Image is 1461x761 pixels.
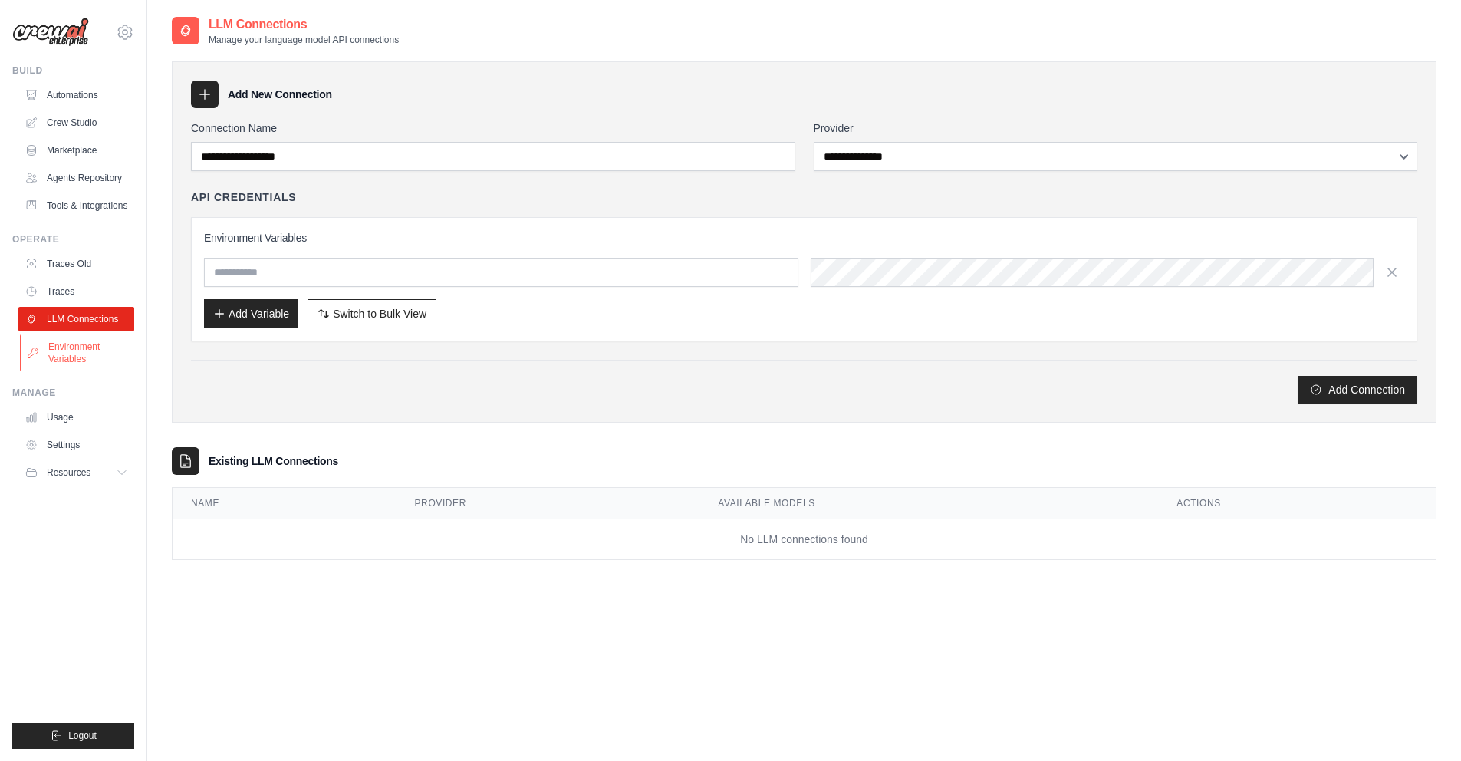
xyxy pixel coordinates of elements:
h3: Existing LLM Connections [209,453,338,469]
th: Name [173,488,397,519]
a: Traces [18,279,134,304]
a: Environment Variables [20,334,136,371]
span: Resources [47,466,90,479]
a: Crew Studio [18,110,134,135]
a: Marketplace [18,138,134,163]
div: Operate [12,233,134,245]
button: Add Connection [1298,376,1417,404]
th: Actions [1158,488,1436,519]
td: No LLM connections found [173,519,1436,560]
button: Logout [12,723,134,749]
button: Add Variable [204,299,298,328]
h2: LLM Connections [209,15,399,34]
a: Usage [18,405,134,430]
img: Logo [12,18,89,47]
button: Switch to Bulk View [308,299,436,328]
th: Provider [397,488,700,519]
label: Connection Name [191,120,795,136]
span: Switch to Bulk View [333,306,426,321]
h3: Add New Connection [228,87,332,102]
a: Automations [18,83,134,107]
h4: API Credentials [191,189,296,205]
a: Tools & Integrations [18,193,134,218]
label: Provider [814,120,1418,136]
span: Logout [68,730,97,742]
a: LLM Connections [18,307,134,331]
th: Available Models [699,488,1158,519]
a: Settings [18,433,134,457]
p: Manage your language model API connections [209,34,399,46]
a: Agents Repository [18,166,134,190]
div: Manage [12,387,134,399]
button: Resources [18,460,134,485]
div: Build [12,64,134,77]
a: Traces Old [18,252,134,276]
h3: Environment Variables [204,230,1404,245]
